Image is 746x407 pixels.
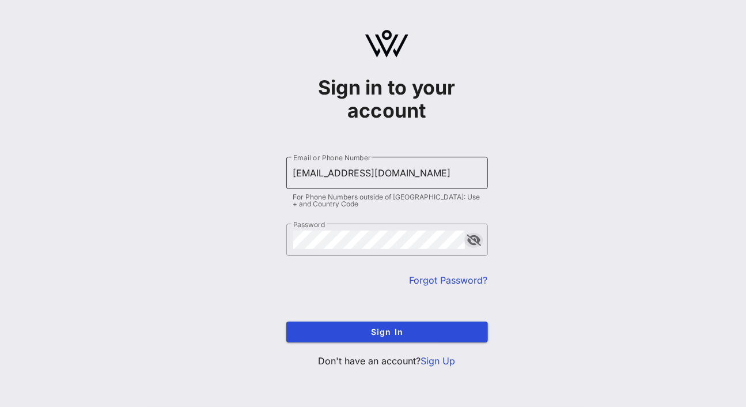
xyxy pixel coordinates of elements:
span: Sign In [296,327,479,337]
div: For Phone Numbers outside of [GEOGRAPHIC_DATA]: Use + and Country Code [293,194,481,208]
button: Sign In [286,322,488,342]
label: Password [293,220,325,229]
img: logo.svg [365,30,408,58]
a: Sign Up [421,355,456,367]
a: Forgot Password? [410,274,488,286]
h1: Sign in to your account [286,76,488,122]
label: Email or Phone Number [293,153,370,162]
button: append icon [467,235,481,246]
p: Don't have an account? [286,354,488,368]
